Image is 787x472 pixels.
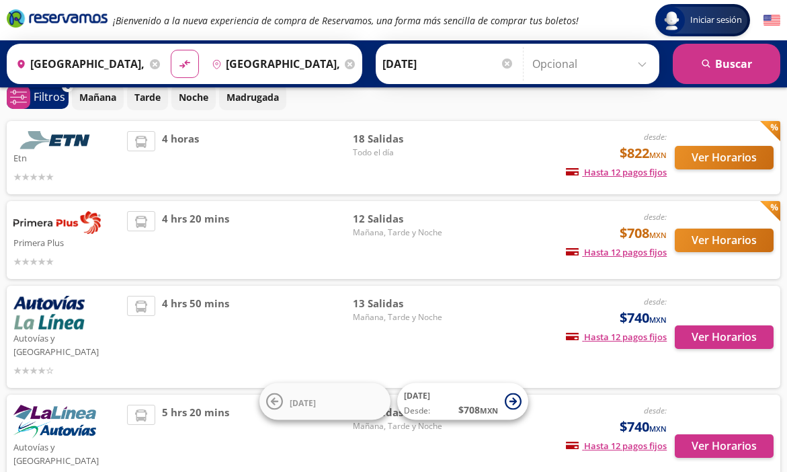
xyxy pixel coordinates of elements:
[458,403,498,417] span: $ 708
[353,211,447,227] span: 12 Salidas
[566,246,667,258] span: Hasta 12 pagos fijos
[353,131,447,147] span: 18 Salidas
[480,405,498,416] small: MXN
[206,47,342,81] input: Buscar Destino
[353,311,447,323] span: Mañana, Tarde y Noche
[620,223,667,243] span: $708
[219,84,286,110] button: Madrugada
[13,438,120,467] p: Autovías y [GEOGRAPHIC_DATA]
[72,84,124,110] button: Mañana
[644,296,667,307] em: desde:
[353,227,447,239] span: Mañana, Tarde y Noche
[620,417,667,437] span: $740
[7,8,108,32] a: Brand Logo
[644,211,667,223] em: desde:
[353,296,447,311] span: 13 Salidas
[404,405,430,417] span: Desde:
[353,420,447,432] span: Mañana, Tarde y Noche
[7,85,69,109] button: 0Filtros
[649,150,667,160] small: MXN
[353,147,447,159] span: Todo el día
[649,424,667,434] small: MXN
[675,229,774,252] button: Ver Horarios
[620,308,667,328] span: $740
[675,146,774,169] button: Ver Horarios
[13,405,96,438] img: Autovías y La Línea
[113,14,579,27] em: ¡Bienvenido a la nueva experiencia de compra de Reservamos, una forma más sencilla de comprar tus...
[13,296,85,329] img: Autovías y La Línea
[171,84,216,110] button: Noche
[162,296,229,378] span: 4 hrs 50 mins
[397,383,528,420] button: [DATE]Desde:$708MXN
[162,211,229,269] span: 4 hrs 20 mins
[382,47,514,81] input: Elegir Fecha
[675,325,774,349] button: Ver Horarios
[644,131,667,143] em: desde:
[259,383,390,420] button: [DATE]
[404,390,430,401] span: [DATE]
[7,8,108,28] i: Brand Logo
[290,397,316,408] span: [DATE]
[532,47,653,81] input: Opcional
[179,90,208,104] p: Noche
[685,13,747,27] span: Iniciar sesión
[675,434,774,458] button: Ver Horarios
[644,405,667,416] em: desde:
[620,143,667,163] span: $822
[13,149,120,165] p: Etn
[11,47,147,81] input: Buscar Origen
[673,44,780,84] button: Buscar
[763,12,780,29] button: English
[649,315,667,325] small: MXN
[162,131,199,184] span: 4 horas
[226,90,279,104] p: Madrugada
[13,211,101,234] img: Primera Plus
[127,84,168,110] button: Tarde
[649,230,667,240] small: MXN
[13,234,120,250] p: Primera Plus
[13,329,120,358] p: Autovías y [GEOGRAPHIC_DATA]
[79,90,116,104] p: Mañana
[566,440,667,452] span: Hasta 12 pagos fijos
[566,166,667,178] span: Hasta 12 pagos fijos
[566,331,667,343] span: Hasta 12 pagos fijos
[34,89,65,105] p: Filtros
[134,90,161,104] p: Tarde
[13,131,101,149] img: Etn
